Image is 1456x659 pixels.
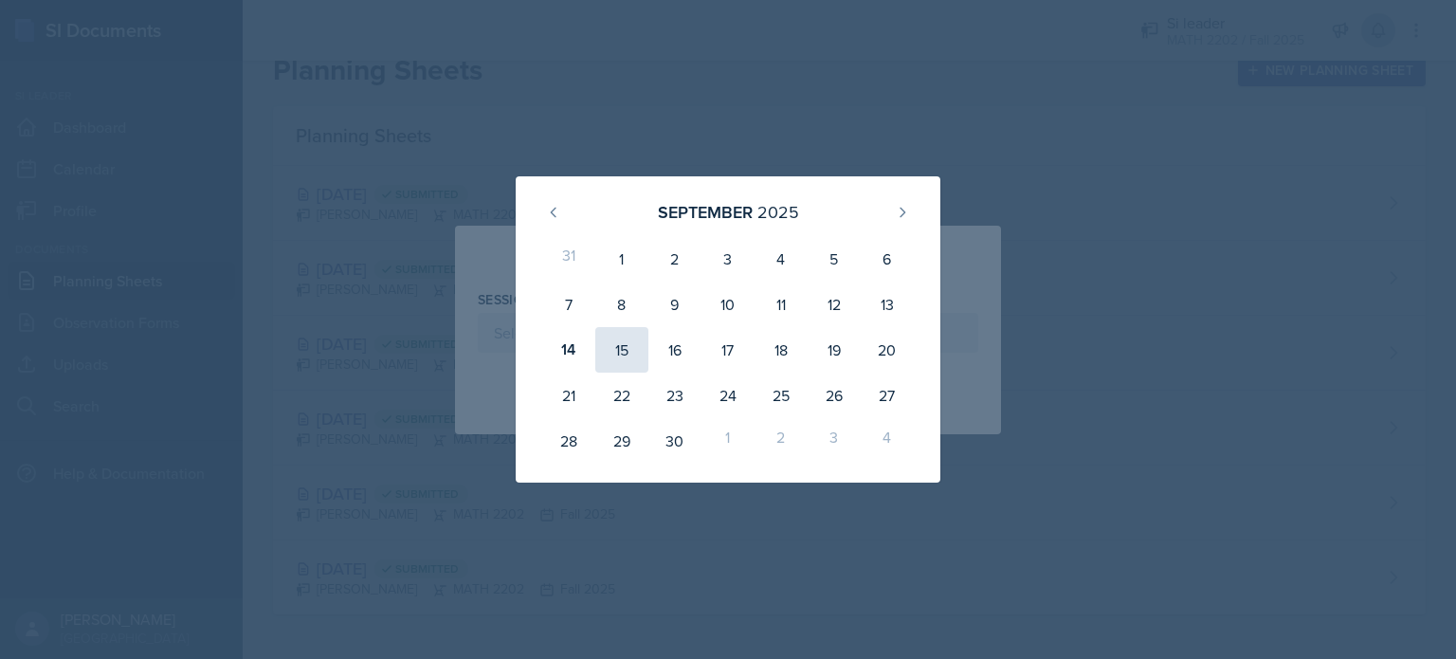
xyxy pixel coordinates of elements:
[808,282,861,327] div: 12
[542,282,595,327] div: 7
[808,418,861,464] div: 3
[595,282,648,327] div: 8
[755,418,808,464] div: 2
[808,236,861,282] div: 5
[755,236,808,282] div: 4
[658,199,753,225] div: September
[648,236,701,282] div: 2
[542,236,595,282] div: 31
[701,373,755,418] div: 24
[757,199,799,225] div: 2025
[701,236,755,282] div: 3
[701,418,755,464] div: 1
[542,418,595,464] div: 28
[595,418,648,464] div: 29
[808,327,861,373] div: 19
[595,236,648,282] div: 1
[861,327,914,373] div: 20
[755,282,808,327] div: 11
[755,373,808,418] div: 25
[648,418,701,464] div: 30
[648,282,701,327] div: 9
[648,373,701,418] div: 23
[755,327,808,373] div: 18
[595,327,648,373] div: 15
[861,373,914,418] div: 27
[542,373,595,418] div: 21
[595,373,648,418] div: 22
[542,327,595,373] div: 14
[701,282,755,327] div: 10
[861,236,914,282] div: 6
[648,327,701,373] div: 16
[861,418,914,464] div: 4
[701,327,755,373] div: 17
[861,282,914,327] div: 13
[808,373,861,418] div: 26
